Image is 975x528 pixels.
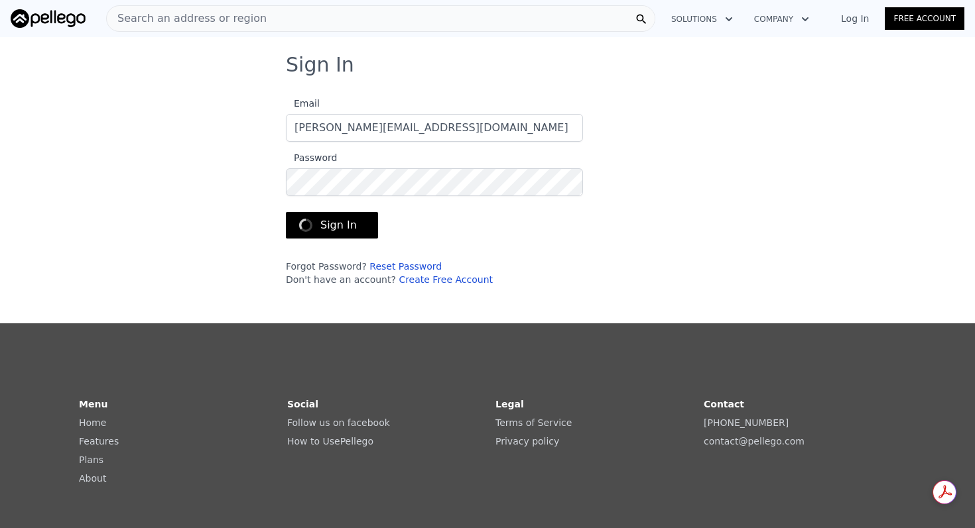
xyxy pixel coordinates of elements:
a: Plans [79,454,103,465]
a: Follow us on facebook [287,417,390,428]
a: Reset Password [369,261,442,272]
a: Log In [825,12,885,25]
a: Terms of Service [495,417,572,428]
a: How to UsePellego [287,436,373,447]
div: Forgot Password? Don't have an account? [286,260,583,286]
a: Free Account [885,7,964,30]
a: Home [79,417,106,428]
button: Solutions [661,7,744,31]
input: Email [286,114,583,142]
strong: Menu [79,399,107,409]
button: Company [744,7,820,31]
span: Email [286,98,320,109]
a: Create Free Account [399,274,493,285]
strong: Contact [704,399,744,409]
input: Password [286,168,583,196]
a: Privacy policy [495,436,559,447]
a: About [79,473,106,484]
span: Search an address or region [107,11,267,26]
a: [PHONE_NUMBER] [704,417,789,428]
strong: Social [287,399,318,409]
img: Pellego [11,9,86,28]
a: Features [79,436,119,447]
h3: Sign In [286,53,689,77]
span: Password [286,152,337,163]
strong: Legal [495,399,524,409]
a: contact@pellego.com [704,436,805,447]
button: Sign In [286,212,378,238]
